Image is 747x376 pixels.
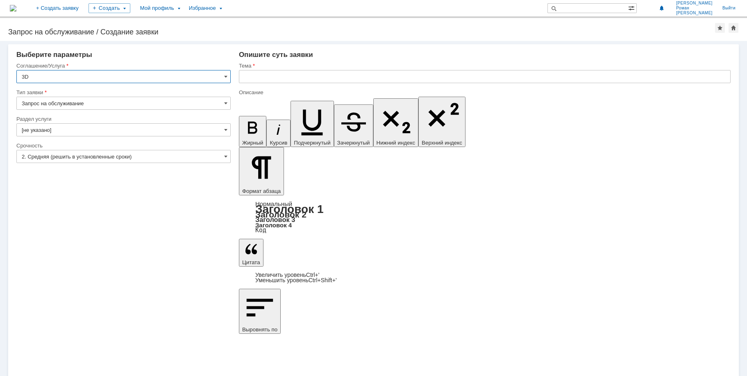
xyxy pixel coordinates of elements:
div: Формат абзаца [239,201,731,233]
div: Раздел услуги [16,116,229,122]
span: Нижний индекс [377,140,416,146]
div: Сделать домашней страницей [729,23,738,33]
div: Цитата [239,272,731,283]
a: Increase [255,272,320,278]
span: Выберите параметры [16,51,92,59]
span: Ctrl+' [306,272,320,278]
span: Расширенный поиск [628,4,636,11]
a: Код [255,227,266,234]
div: Описание [239,90,729,95]
span: Верхний индекс [422,140,462,146]
button: Выровнять по [239,289,281,334]
span: Курсив [270,140,287,146]
a: Заголовок 1 [255,203,324,215]
div: Запрос на обслуживание / Создание заявки [8,28,715,36]
a: Заголовок 3 [255,216,295,223]
span: Ctrl+Shift+' [309,277,337,283]
span: [PERSON_NAME] [676,1,713,6]
img: logo [10,5,16,11]
div: Соглашение/Услуга [16,63,229,68]
a: Заголовок 4 [255,222,292,229]
span: Формат абзаца [242,188,281,194]
span: Цитата [242,259,260,265]
button: Нижний индекс [373,98,419,147]
div: Тип заявки [16,90,229,95]
span: Зачеркнутый [337,140,370,146]
a: Заголовок 2 [255,210,307,219]
button: Жирный [239,116,267,147]
span: Выровнять по [242,326,277,333]
a: Перейти на домашнюю страницу [10,5,16,11]
button: Курсив [266,120,291,147]
button: Зачеркнутый [334,104,373,147]
a: Нормальный [255,200,292,207]
button: Верхний индекс [418,97,465,147]
div: Добавить в избранное [715,23,725,33]
span: Подчеркнутый [294,140,330,146]
div: Тема [239,63,729,68]
a: Decrease [255,277,337,283]
span: Роман [676,6,713,11]
button: Подчеркнутый [291,101,334,147]
button: Формат абзаца [239,147,284,195]
button: Цитата [239,239,263,267]
span: Опишите суть заявки [239,51,313,59]
span: Жирный [242,140,263,146]
div: Создать [89,3,130,13]
div: Срочность [16,143,229,148]
span: [PERSON_NAME] [676,11,713,16]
